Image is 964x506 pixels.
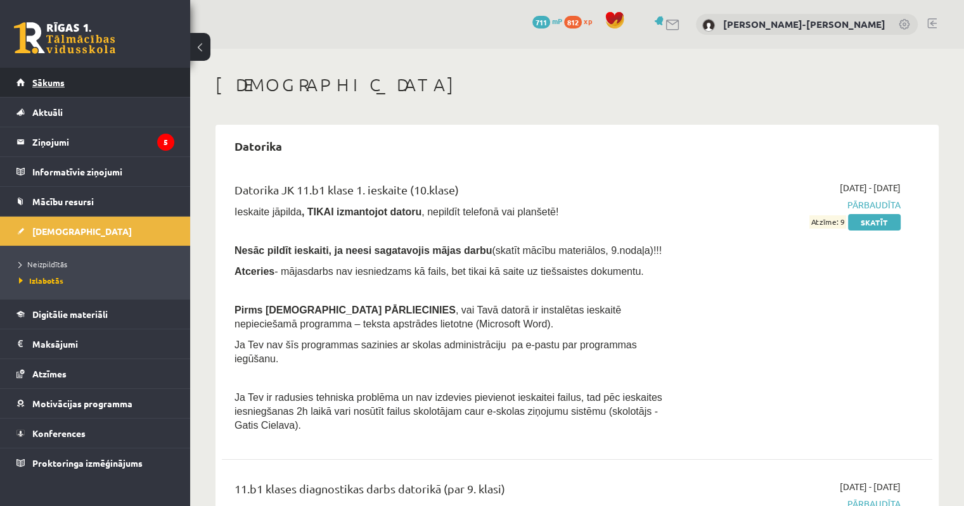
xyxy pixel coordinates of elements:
[19,259,67,269] span: Neizpildītās
[32,77,65,88] span: Sākums
[235,245,492,256] span: Nesāc pildīt ieskaiti, ja neesi sagatavojis mājas darbu
[16,127,174,156] a: Ziņojumi5
[584,16,592,26] span: xp
[235,305,456,315] span: Pirms [DEMOGRAPHIC_DATA] PĀRLIECINIES
[492,245,662,256] span: (skatīt mācību materiālos, 9.nodaļa)!!!
[16,359,174,388] a: Atzīmes
[16,300,174,329] a: Digitālie materiāli
[16,217,174,246] a: [DEMOGRAPHIC_DATA]
[16,157,174,186] a: Informatīvie ziņojumi
[16,419,174,448] a: Konferences
[235,266,644,277] span: - mājasdarbs nav iesniedzams kā fails, bet tikai kā saite uz tiešsaistes dokumentu.
[19,258,177,270] a: Neizpildītās
[32,427,86,439] span: Konferences
[19,275,63,286] span: Izlabotās
[16,448,174,478] a: Proktoringa izmēģinājums
[32,457,143,469] span: Proktoringa izmēģinājums
[32,196,94,207] span: Mācību resursi
[16,68,174,97] a: Sākums
[235,181,672,205] div: Datorika JK 11.b1 klase 1. ieskaite (10.klase)
[16,98,174,127] a: Aktuāli
[32,398,132,409] span: Motivācijas programma
[32,368,67,379] span: Atzīmes
[532,16,562,26] a: 711 mP
[16,329,174,358] a: Maksājumi
[235,266,274,277] b: Atceries
[552,16,562,26] span: mP
[691,198,901,212] span: Pārbaudīta
[215,74,939,96] h1: [DEMOGRAPHIC_DATA]
[848,214,901,231] a: Skatīt
[235,339,637,364] span: Ja Tev nav šīs programmas sazinies ar skolas administrāciju pa e-pastu par programmas iegūšanu.
[235,392,662,431] span: Ja Tev ir radusies tehniska problēma un nav izdevies pievienot ieskaitei failus, tad pēc ieskaite...
[532,16,550,28] span: 711
[235,206,558,217] span: Ieskaite jāpilda , nepildīt telefonā vai planšetē!
[564,16,582,28] span: 812
[809,215,846,229] span: Atzīme: 9
[32,225,132,237] span: [DEMOGRAPHIC_DATA]
[840,480,901,493] span: [DATE] - [DATE]
[840,181,901,194] span: [DATE] - [DATE]
[564,16,598,26] a: 812 xp
[32,127,174,156] legend: Ziņojumi
[723,18,885,30] a: [PERSON_NAME]-[PERSON_NAME]
[32,106,63,118] span: Aktuāli
[702,19,715,32] img: Martins Frīdenbergs-Tomašs
[302,206,421,217] b: , TIKAI izmantojot datoru
[16,187,174,216] a: Mācību resursi
[235,480,672,503] div: 11.b1 klases diagnostikas darbs datorikā (par 9. klasi)
[32,157,174,186] legend: Informatīvie ziņojumi
[16,389,174,418] a: Motivācijas programma
[235,305,621,329] span: , vai Tavā datorā ir instalētas ieskaitē nepieciešamā programma – teksta apstrādes lietotne (Micr...
[157,134,174,151] i: 5
[32,308,108,320] span: Digitālie materiāli
[32,329,174,358] legend: Maksājumi
[222,131,295,161] h2: Datorika
[14,22,115,54] a: Rīgas 1. Tālmācības vidusskola
[19,275,177,286] a: Izlabotās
